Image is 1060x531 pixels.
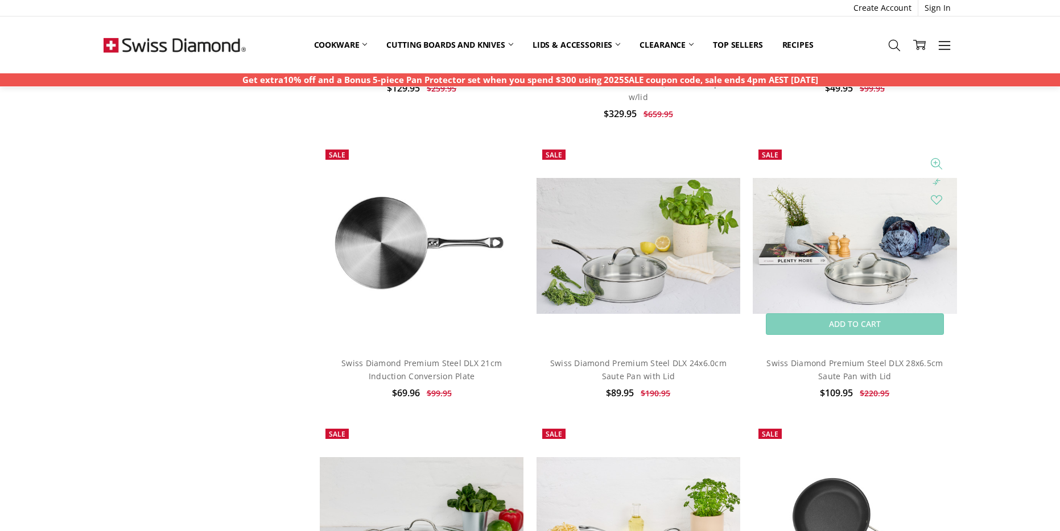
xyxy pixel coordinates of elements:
[860,388,889,399] span: $220.95
[762,429,778,439] span: Sale
[820,387,853,399] span: $109.95
[427,83,456,94] span: $259.95
[773,32,823,57] a: Recipes
[753,144,956,347] a: Swiss Diamond Premium Steel DLX 28x6.5cm Saute Pan with Lid
[546,150,562,160] span: Sale
[825,82,853,94] span: $49.95
[427,388,452,399] span: $99.95
[644,109,673,119] span: $659.95
[320,144,523,347] img: Swiss Diamond Premium Steel DLX 21cm Induction Conversion Plate
[387,82,420,94] span: $129.95
[753,178,956,314] img: Swiss Diamond Premium Steel DLX 28x6.5cm Saute Pan with Lid
[550,358,727,381] a: Swiss Diamond Premium Steel DLX 24x6.0cm Saute Pan with Lid
[341,358,502,381] a: Swiss Diamond Premium Steel DLX 21cm Induction Conversion Plate
[537,178,740,314] img: Swiss Diamond Premium Steel DLX 24x6.0cm Saute Pan with Lid
[630,32,703,57] a: Clearance
[546,429,562,439] span: Sale
[329,429,345,439] span: Sale
[104,16,246,73] img: Free Shipping On Every Order
[606,387,634,399] span: $89.95
[766,358,943,381] a: Swiss Diamond Premium Steel DLX 28x6.5cm Saute Pan with Lid
[545,53,732,102] a: Premium Steel Induction DLX 6pc Cookset: 24&28cm Fry Pans, 16&20cm Saucepans w/lids, 24cmx13.5cm ...
[641,388,670,399] span: $190.95
[523,32,630,57] a: Lids & Accessories
[766,313,944,335] a: Add to Cart
[762,150,778,160] span: Sale
[377,32,523,57] a: Cutting boards and knives
[537,144,740,347] a: Swiss Diamond Premium Steel DLX 24x6.0cm Saute Pan with Lid
[329,150,345,160] span: Sale
[703,32,772,57] a: Top Sellers
[304,32,377,57] a: Cookware
[604,107,637,120] span: $329.95
[242,73,818,86] p: Get extra10% off and a Bonus 5-piece Pan Protector set when you spend $300 using 2025SALE coupon ...
[860,83,885,94] span: $99.95
[392,387,420,399] span: $69.96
